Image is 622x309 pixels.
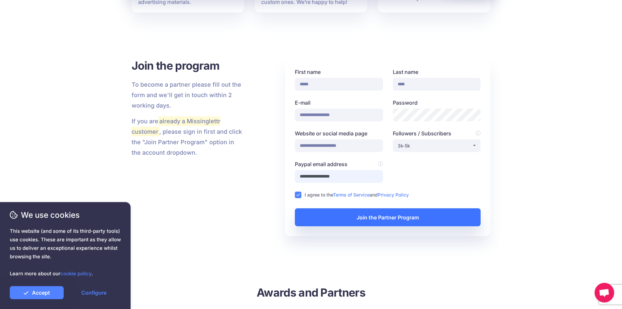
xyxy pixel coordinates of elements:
p: To become a partner please fill out the form and we'll get in touch within 2 working days. [132,79,245,111]
button: Join the Partner Program [295,208,481,226]
a: cookie policy [60,270,91,277]
label: Website or social media page [295,129,383,137]
label: I agree to the and [305,191,409,198]
label: Last name [393,68,481,76]
label: Followers / Subscribers [393,129,481,137]
a: Terms of Service [333,192,370,197]
div: Open chat [595,283,614,302]
button: 3k-5k [393,139,481,152]
mark: already a Missinglettr customer [132,116,221,136]
label: E-mail [295,99,383,107]
h3: Join the program [132,58,245,73]
span: We use cookies [10,209,121,221]
h3: Awards and Partners [224,285,398,300]
a: Privacy Policy [378,192,409,197]
a: Configure [67,286,121,299]
label: Paypal email address [295,160,383,168]
label: Password [393,99,481,107]
label: First name [295,68,383,76]
a: Accept [10,286,64,299]
span: This website (and some of its third-party tools) use cookies. These are important as they allow u... [10,227,121,278]
p: If you are , please sign in first and click the "Join Partner Program" option in the account drop... [132,116,245,158]
div: 3k-5k [398,142,472,150]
